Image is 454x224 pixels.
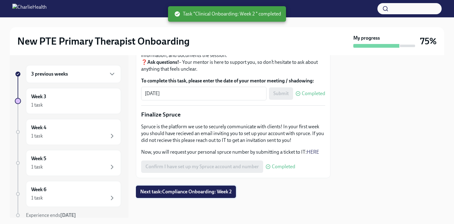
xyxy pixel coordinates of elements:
div: 1 task [31,164,43,170]
h6: 3 previous weeks [31,71,68,77]
p: Now, you will request your personal spruce number by submitting a ticket to IT: [141,149,325,156]
a: Week 51 task [15,150,121,176]
p: Spruce is the platform we use to securely communicate with clients! In your first week you should... [141,123,325,144]
img: CharlieHealth [12,4,47,14]
strong: Ask questions! [147,59,179,65]
button: Next task:Compliance Onboarding: Week 2 [136,186,236,198]
label: To complete this task, please enter the date of your mentor meeting / shadowing: [141,77,325,84]
h3: 75% [420,36,437,47]
div: 1 task [31,102,43,108]
p: Finalize Spruce [141,111,325,119]
a: Week 61 task [15,181,121,207]
a: HERE [307,149,319,155]
span: Task "Clinical Onboarding: Week 2 " completed [174,11,281,17]
div: 1 task [31,195,43,201]
span: Completed [302,91,325,96]
strong: My progress [353,35,380,42]
textarea: [DATE] [145,90,263,97]
span: Experience ends [26,212,76,218]
strong: [DATE] [60,212,76,218]
h6: Week 5 [31,155,46,162]
h2: New PTE Primary Therapist Onboarding [17,35,190,47]
span: Completed [272,164,295,169]
div: 3 previous weeks [26,65,121,83]
h6: Week 6 [31,186,46,193]
h6: Week 4 [31,124,46,131]
a: Week 31 task [15,88,121,114]
a: Week 41 task [15,119,121,145]
h6: Week 3 [31,93,46,100]
div: 1 task [31,133,43,139]
span: Next task : Compliance Onboarding: Week 2 [140,189,232,195]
